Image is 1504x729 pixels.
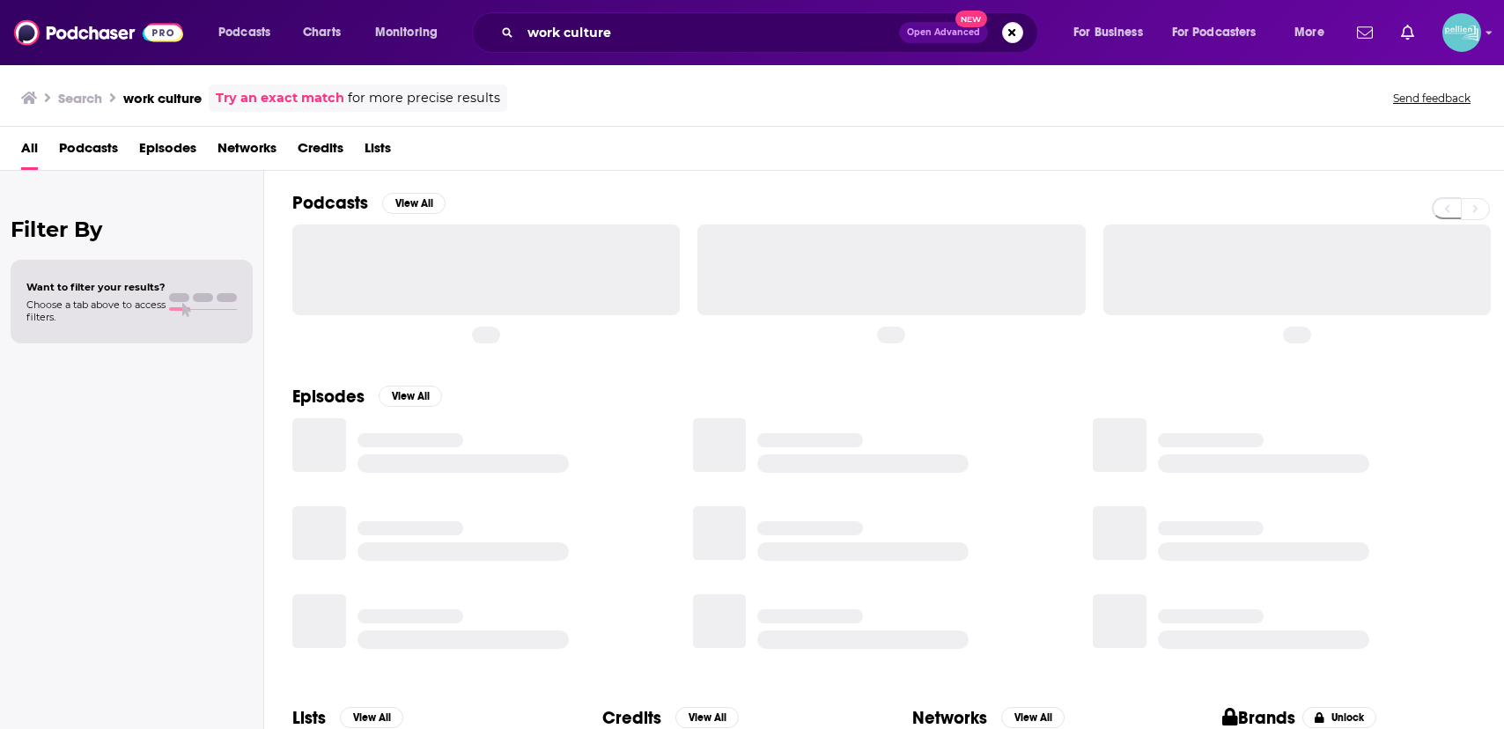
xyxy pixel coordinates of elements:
h2: Credits [602,707,661,729]
a: Try an exact match [216,88,344,108]
a: EpisodesView All [292,386,442,408]
h2: Networks [912,707,987,729]
a: All [21,134,38,170]
button: View All [1001,707,1065,728]
button: open menu [1282,18,1346,47]
a: Lists [365,134,391,170]
button: Unlock [1302,707,1377,728]
span: More [1294,20,1324,45]
a: Show notifications dropdown [1394,18,1421,48]
input: Search podcasts, credits, & more... [520,18,899,47]
span: for more precise results [348,88,500,108]
span: Choose a tab above to access filters. [26,298,166,323]
a: PodcastsView All [292,192,446,214]
h2: Brands [1222,707,1295,729]
a: Podcasts [59,134,118,170]
a: ListsView All [292,707,403,729]
a: Charts [291,18,351,47]
h2: Filter By [11,217,253,242]
button: View All [382,193,446,214]
button: Show profile menu [1442,13,1481,52]
a: NetworksView All [912,707,1065,729]
span: For Podcasters [1172,20,1257,45]
span: New [955,11,987,27]
h2: Lists [292,707,326,729]
h2: Episodes [292,386,365,408]
span: Podcasts [218,20,270,45]
span: For Business [1073,20,1143,45]
h3: Search [58,90,102,107]
div: Search podcasts, credits, & more... [489,12,1055,53]
img: User Profile [1442,13,1481,52]
a: Networks [217,134,276,170]
button: Send feedback [1388,91,1476,106]
span: Monitoring [375,20,438,45]
a: CreditsView All [602,707,739,729]
button: View All [340,707,403,728]
button: open menu [363,18,461,47]
span: Charts [303,20,341,45]
button: open menu [1161,18,1282,47]
h3: work culture [123,90,202,107]
button: open menu [1061,18,1165,47]
span: Want to filter your results? [26,281,166,293]
button: open menu [206,18,293,47]
button: View All [379,386,442,407]
a: Show notifications dropdown [1350,18,1380,48]
span: Logged in as JessicaPellien [1442,13,1481,52]
img: Podchaser - Follow, Share and Rate Podcasts [14,16,183,49]
a: Credits [298,134,343,170]
h2: Podcasts [292,192,368,214]
span: Open Advanced [907,28,980,37]
button: Open AdvancedNew [899,22,988,43]
a: Episodes [139,134,196,170]
button: View All [675,707,739,728]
